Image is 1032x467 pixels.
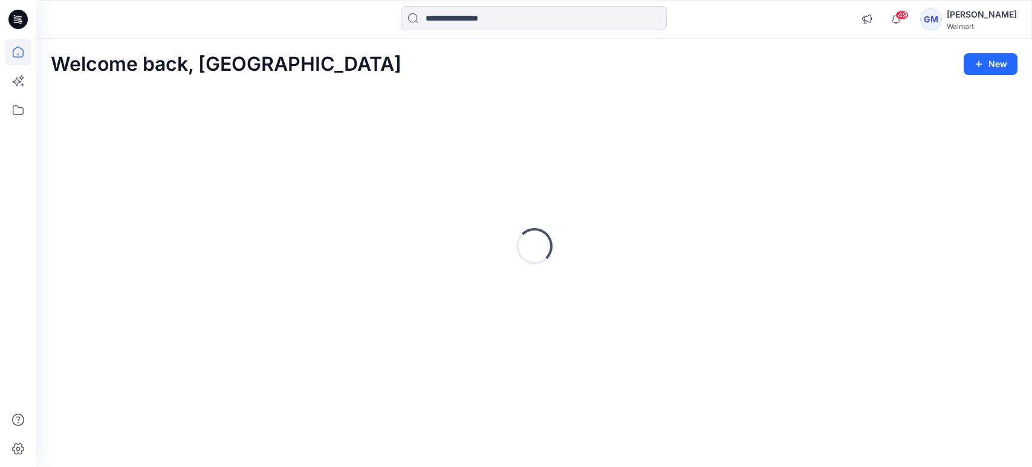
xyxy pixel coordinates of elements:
span: 49 [895,10,909,20]
h2: Welcome back, [GEOGRAPHIC_DATA] [51,53,401,76]
div: Walmart [947,22,1017,31]
button: New [964,53,1017,75]
div: GM [920,8,942,30]
div: [PERSON_NAME] [947,7,1017,22]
